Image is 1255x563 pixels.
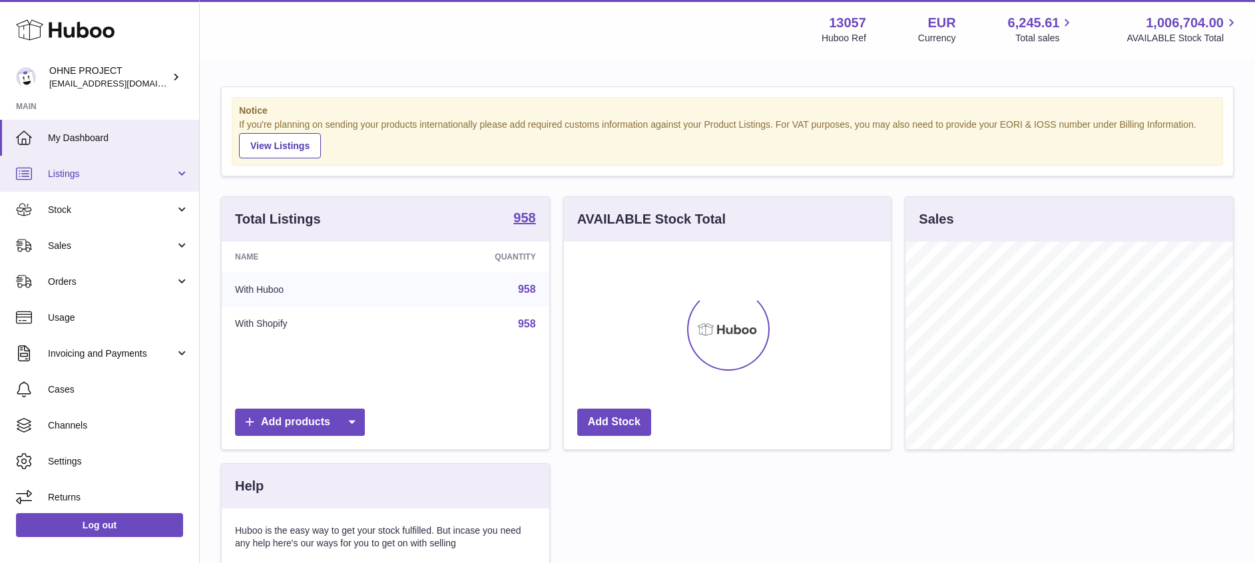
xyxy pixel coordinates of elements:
[927,14,955,32] strong: EUR
[822,32,866,45] div: Huboo Ref
[48,132,189,144] span: My Dashboard
[398,242,549,272] th: Quantity
[48,347,175,360] span: Invoicing and Payments
[48,204,175,216] span: Stock
[1127,32,1239,45] span: AVAILABLE Stock Total
[513,211,535,227] a: 958
[235,210,321,228] h3: Total Listings
[222,307,398,341] td: With Shopify
[518,283,536,295] a: 958
[222,242,398,272] th: Name
[48,311,189,324] span: Usage
[919,210,953,228] h3: Sales
[577,409,651,436] a: Add Stock
[239,133,321,158] a: View Listings
[48,491,189,504] span: Returns
[1127,14,1239,45] a: 1,006,704.00 AVAILABLE Stock Total
[235,524,536,550] p: Huboo is the easy way to get your stock fulfilled. But incase you need any help here's our ways f...
[49,65,169,90] div: OHNE PROJECT
[235,409,365,436] a: Add products
[1008,14,1075,45] a: 6,245.61 Total sales
[16,513,183,537] a: Log out
[48,383,189,396] span: Cases
[1146,14,1224,32] span: 1,006,704.00
[48,168,175,180] span: Listings
[239,104,1216,117] strong: Notice
[48,419,189,432] span: Channels
[577,210,726,228] h3: AVAILABLE Stock Total
[235,477,264,495] h3: Help
[513,211,535,224] strong: 958
[48,240,175,252] span: Sales
[16,67,36,87] img: internalAdmin-13057@internal.huboo.com
[518,318,536,329] a: 958
[918,32,956,45] div: Currency
[222,272,398,307] td: With Huboo
[48,276,175,288] span: Orders
[239,118,1216,158] div: If you're planning on sending your products internationally please add required customs informati...
[829,14,866,32] strong: 13057
[1015,32,1075,45] span: Total sales
[49,78,196,89] span: [EMAIL_ADDRESS][DOMAIN_NAME]
[48,455,189,468] span: Settings
[1008,14,1060,32] span: 6,245.61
